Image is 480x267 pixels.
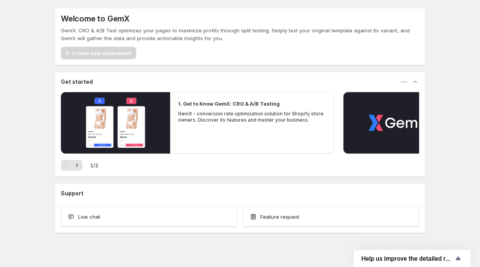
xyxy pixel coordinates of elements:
span: Feature request [260,213,299,221]
h3: Get started [61,78,93,86]
p: GemX - conversion rate optimization solution for Shopify store owners. Discover its features and ... [178,111,326,123]
span: Help us improve the detailed report for A/B campaigns [361,255,453,262]
h5: Welcome to GemX [61,14,130,23]
h3: Support [61,189,84,197]
button: Show survey - Help us improve the detailed report for A/B campaigns [361,254,463,263]
h2: 1. Get to Know GemX: CRO & A/B Testing [178,100,280,108]
span: Live chat [78,213,100,221]
p: GemX: CRO & A/B Test optimizes your pages to maximize profits through split testing. Simply test ... [61,27,419,42]
span: 1 / 2 [90,161,98,169]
